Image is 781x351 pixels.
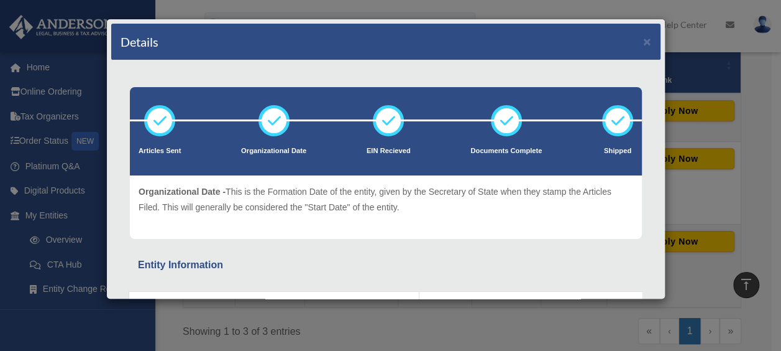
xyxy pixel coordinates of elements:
[138,256,634,274] div: Entity Information
[602,145,633,157] p: Shipped
[241,145,306,157] p: Organizational Date
[643,35,651,48] button: ×
[139,184,633,215] p: This is the Formation Date of the entity, given by the Secretary of State when they stamp the Art...
[367,145,411,157] p: EIN Recieved
[426,298,636,314] p: Type - Limited Liability Company (LLC)
[139,187,226,197] span: Organizational Date -
[139,145,181,157] p: Articles Sent
[121,33,158,50] h4: Details
[135,298,413,314] p: Entity Name - RTRD, LLC
[470,145,542,157] p: Documents Complete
